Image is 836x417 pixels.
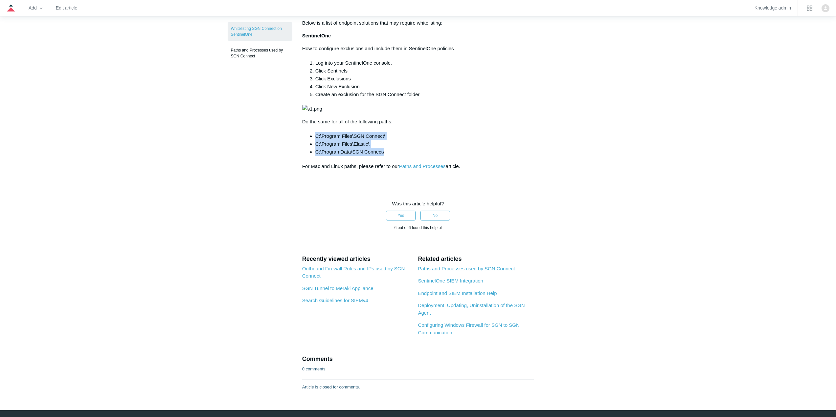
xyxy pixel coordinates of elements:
span: SentinelOne [302,33,331,38]
span: Log into your SentinelOne console. [315,60,392,66]
span: Click New Exclusion [315,84,360,89]
button: This article was not helpful [420,211,450,220]
span: Click Exclusions [315,76,351,81]
span: Click Sentinels [315,68,348,73]
a: Paths and Processes used by SGN Connect [228,44,292,62]
a: Configuring Windows Firewall for SGN to SGN Communication [418,322,519,335]
h2: Related articles [418,255,534,263]
li: C:\ProgramData\SGN Connect\ [315,148,534,156]
span: Below is a list of endpoint solutions that may require whitelisting: [302,20,442,26]
a: SGN Tunnel to Meraki Appliance [302,285,373,291]
a: SentinelOne SIEM Integration [418,278,483,283]
a: Outbound Firewall Rules and IPs used by SGN Connect [302,266,405,279]
a: Endpoint and SIEM Installation Help [418,290,497,296]
zd-hc-trigger: Click your profile icon to open the profile menu [822,4,829,12]
p: For Mac and Linux paths, please refer to our article. [302,162,534,170]
button: This article was helpful [386,211,416,220]
a: Edit article [56,6,77,10]
p: Article is closed for comments. [302,384,360,390]
img: user avatar [822,4,829,12]
a: Deployment, Updating, Uninstallation of the SGN Agent [418,302,525,316]
a: Paths and Processes [399,163,446,169]
a: Search Guidelines for SIEMv4 [302,298,368,303]
h2: Comments [302,355,534,364]
li: C:\Program Files\SGN Connect\ [315,132,534,140]
a: Paths and Processes used by SGN Connect [418,266,515,271]
img: s1.png [302,105,322,113]
a: Whitelisting SGN Connect on SentinelOne [228,22,292,41]
span: 6 out of 6 found this helpful [394,225,441,230]
li: C:\Program Files\Elastic\ [315,140,534,148]
h2: Recently viewed articles [302,255,412,263]
p: Whitelisting SGN Connect on SentinelOne [302,118,534,126]
zd-hc-trigger: Add [29,6,42,10]
span: How to configure exclusions and include them in SentinelOne policies [302,46,454,51]
a: Knowledge admin [755,6,791,10]
p: 0 comments [302,366,326,372]
span: Was this article helpful? [392,201,444,206]
span: Create an exclusion for the SGN Connect folder [315,92,420,97]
